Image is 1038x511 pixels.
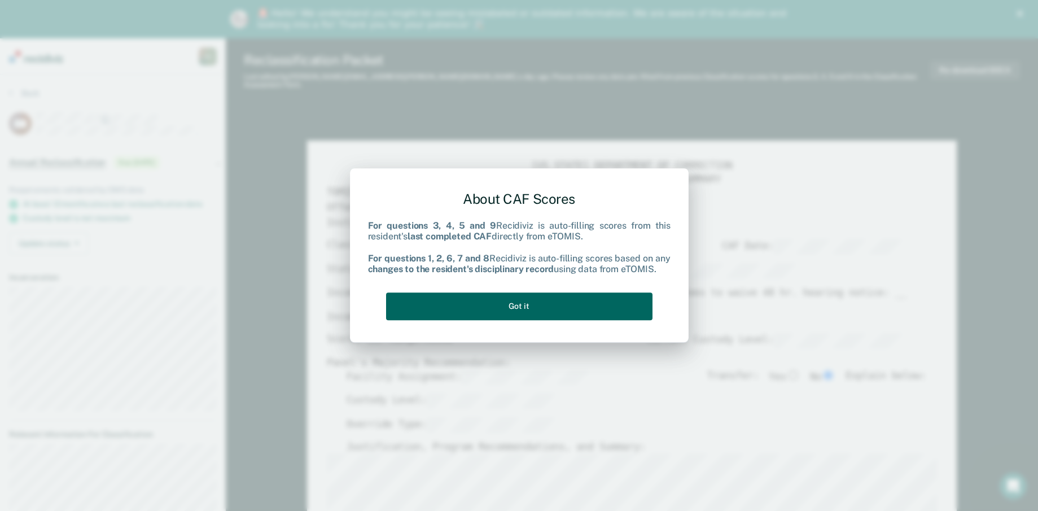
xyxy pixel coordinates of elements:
[1017,10,1028,17] div: Close
[230,10,248,28] img: Profile image for Kim
[386,292,652,320] button: Got it
[368,182,671,216] div: About CAF Scores
[368,264,554,274] b: changes to the resident's disciplinary record
[257,8,790,30] div: 🚨 Hello! We understand you might be seeing mislabeled or outdated information. We are aware of th...
[368,253,489,264] b: For questions 1, 2, 6, 7 and 8
[408,232,492,242] b: last completed CAF
[368,221,497,232] b: For questions 3, 4, 5 and 9
[368,221,671,275] div: Recidiviz is auto-filling scores from this resident's directly from eTOMIS. Recidiviz is auto-fil...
